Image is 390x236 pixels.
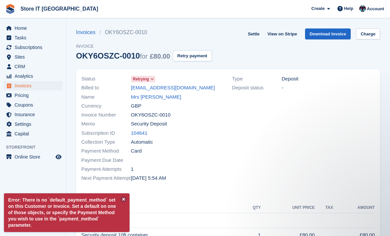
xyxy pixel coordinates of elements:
time: 2025-08-31 04:54:10 UTC [131,174,166,182]
span: Deposit [282,75,298,83]
span: Security Deposit [131,120,167,128]
a: menu [3,62,62,71]
span: Payment Method [81,147,131,155]
span: Type [232,75,282,83]
span: Payment Attempts [81,165,131,173]
a: menu [3,152,62,162]
span: Automatic [131,138,153,146]
a: menu [3,24,62,33]
span: CRM [15,62,54,71]
a: menu [3,43,62,52]
a: menu [3,91,62,100]
a: [EMAIL_ADDRESS][DOMAIN_NAME] [131,84,215,92]
span: Retrying [133,76,149,82]
a: 104641 [131,129,147,137]
a: Invoices [76,28,99,36]
span: Subscription ID [81,129,131,137]
span: Sites [15,52,54,62]
a: Charge [356,28,380,39]
th: Tax [315,203,333,213]
img: stora-icon-8386f47178a22dfd0bd8f6a31ec36ba5ce8667c1dd55bd0f319d3a0aa187defe.svg [5,4,15,14]
a: Settle [245,28,262,39]
span: Memo [81,120,131,128]
img: James Campbell Adamson [359,5,366,12]
span: Pricing [15,91,54,100]
a: menu [3,119,62,129]
span: Create [311,5,325,12]
div: OKY6OSZC-0010 [76,51,170,60]
button: Retry payment [173,50,212,61]
span: Card [131,147,142,155]
a: View on Stripe [265,28,299,39]
span: Payment Due Date [81,157,131,164]
a: Preview store [55,153,62,161]
span: 1 [131,165,134,173]
span: Tasks [15,33,54,42]
span: £80.00 [150,53,170,60]
span: Home [15,24,54,33]
a: menu [3,33,62,42]
span: Account [367,6,384,12]
span: Invoice [76,43,212,50]
span: Help [344,5,353,12]
th: Unit Price [261,203,315,213]
span: for [140,53,147,60]
nav: breadcrumbs [76,28,212,36]
span: Currency [81,102,131,110]
a: menu [3,129,62,138]
span: Deposit status [232,84,282,92]
span: Capital [15,129,54,138]
a: menu [3,100,62,110]
span: Invoice Number [81,111,131,119]
span: Collection Type [81,138,131,146]
span: Billed to [81,84,131,92]
a: Download Invoice [305,28,351,39]
p: Error: There is no `default_payment_method` set on this Customer or Invoice. Set a default on one... [4,193,130,232]
span: Name [81,93,131,101]
span: Invoices [15,81,54,90]
span: Insurance [15,110,54,119]
th: Amount [333,203,375,213]
a: menu [3,52,62,62]
span: - [282,84,283,92]
span: Settings [15,119,54,129]
span: Next Payment Attempt [81,174,131,182]
span: Storefront [6,144,66,151]
a: Store IT [GEOGRAPHIC_DATA] [18,3,101,14]
span: Coupons [15,100,54,110]
span: Subscriptions [15,43,54,52]
a: Retrying [131,75,155,83]
span: Status [81,75,131,83]
span: GBP [131,102,141,110]
span: Analytics [15,71,54,81]
a: menu [3,81,62,90]
span: Online Store [15,152,54,162]
a: menu [3,110,62,119]
th: QTY [241,203,261,213]
a: Mrs [PERSON_NAME] [131,93,181,101]
span: OKY6OSZC-0010 [131,111,171,119]
th: Description [81,203,241,213]
a: menu [3,71,62,81]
